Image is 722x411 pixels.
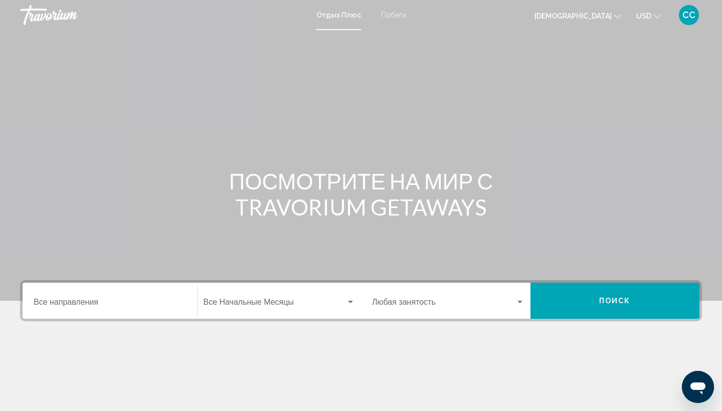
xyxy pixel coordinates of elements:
[636,12,651,20] span: USD
[173,168,549,220] h1: ПОСМОТРИТЕ НА МИР С TRAVORIUM GETAWAYS
[676,5,702,26] button: Меню пользователя
[599,297,631,305] span: ПОИСК
[316,11,361,19] a: Отдых Плюс
[682,10,695,20] span: СС
[534,9,621,23] button: Изменить язык
[682,371,714,403] iframe: Кнопка запуска окна обмена сообщениями
[23,283,699,319] div: Виджет поиска
[20,5,306,25] a: Травориум
[636,9,661,23] button: Изменить валюту
[534,12,612,20] span: [DEMOGRAPHIC_DATA]
[530,283,700,319] button: ПОИСК
[381,11,406,19] a: Побеги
